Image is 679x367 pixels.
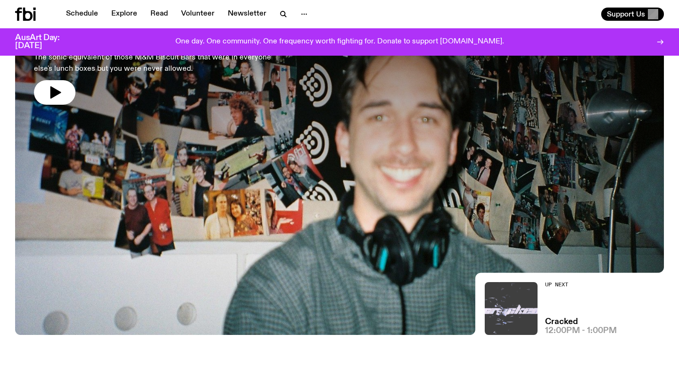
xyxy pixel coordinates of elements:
a: Cracked [545,318,578,326]
span: Support Us [607,10,645,18]
h2: Up Next [545,282,617,287]
button: Support Us [601,8,664,21]
img: Logo for Podcast Cracked. Black background, with white writing, with glass smashing graphics [485,282,538,335]
a: Read [145,8,174,21]
h3: AusArt Day: [DATE] [15,34,75,50]
a: Schedule [60,8,104,21]
p: One day. One community. One frequency worth fighting for. Donate to support [DOMAIN_NAME]. [175,38,504,46]
a: Newsletter [222,8,272,21]
span: 12:00pm - 1:00pm [545,327,617,335]
a: Explore [106,8,143,21]
p: The sonic equivalent of those M&M Biscuit Bars that were in everyone else's lunch boxes but you w... [34,52,275,75]
a: Volunteer [175,8,220,21]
